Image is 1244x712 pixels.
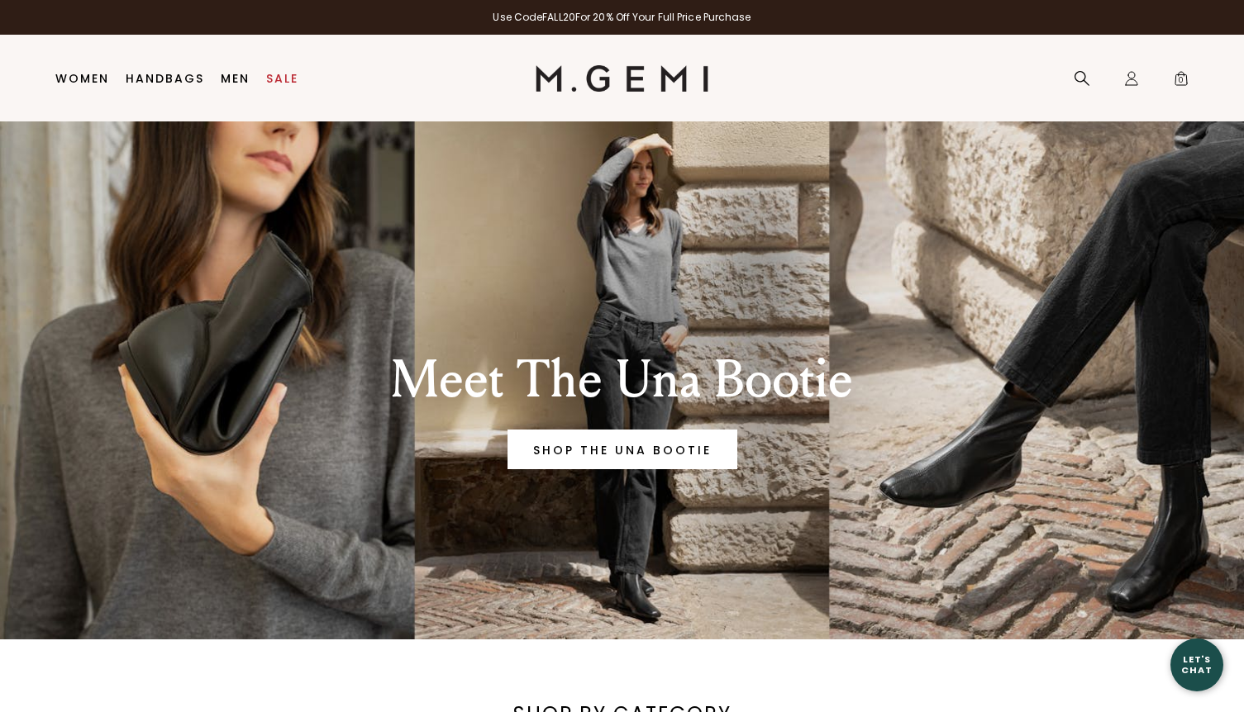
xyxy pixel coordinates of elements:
a: Women [55,72,109,85]
strong: FALL20 [542,10,575,24]
a: Men [221,72,250,85]
a: Handbags [126,72,204,85]
img: M.Gemi [536,65,708,92]
div: Meet The Una Bootie [336,350,909,410]
a: Sale [266,72,298,85]
div: Let's Chat [1170,654,1223,675]
a: Banner primary button [508,430,737,469]
span: 0 [1173,74,1189,90]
